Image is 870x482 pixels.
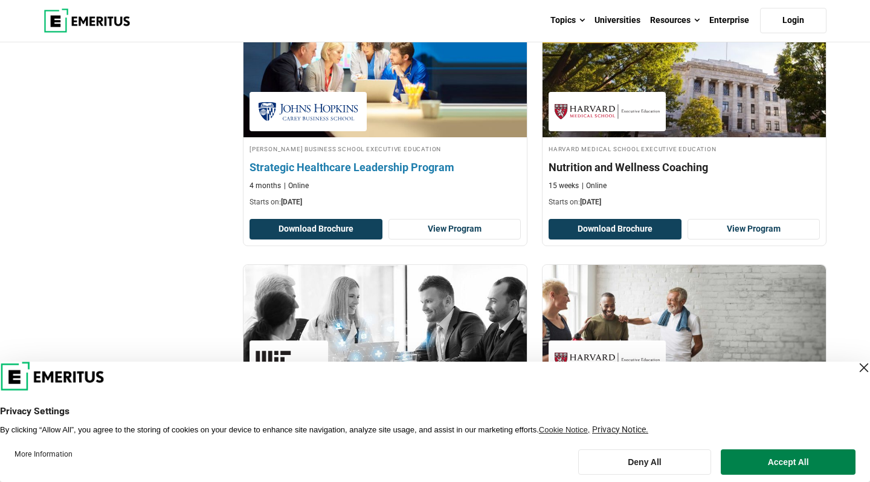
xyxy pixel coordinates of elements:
a: View Program [688,219,820,239]
h4: [PERSON_NAME] Business School Executive Education [250,143,521,154]
p: Starts on: [549,197,820,207]
h4: Nutrition and Wellness Coaching [549,160,820,175]
p: Online [284,181,309,191]
a: Healthcare Course by Harvard Medical School Executive Education - September 4, 2025 Harvard Medic... [543,16,826,213]
img: Health and Wellness: Designing a Sustainable Nutrition Plan | Online Healthcare Course [543,265,826,386]
img: Johns Hopkins Carey Business School Executive Education [256,98,361,125]
img: MIT xPRO [256,347,322,374]
img: Strategic Healthcare Leadership Program | Online Healthcare Course [230,10,541,143]
span: [DATE] [281,198,302,206]
a: Login [760,8,826,33]
p: 4 months [250,181,281,191]
a: Healthcare Course by Johns Hopkins Carey Business School Executive Education - August 28, 2025 Jo... [243,16,527,213]
p: Online [582,181,607,191]
p: Starts on: [250,197,521,207]
a: Healthcare Course by Harvard Medical School Executive Education - September 4, 2025 Harvard Medic... [543,265,826,477]
img: Harvard Medical School Executive Education [555,347,660,374]
img: Nutrition and Wellness Coaching | Online Healthcare Course [543,16,826,137]
a: Healthcare Course by MIT xPRO - September 4, 2025 MIT xPRO MIT xPRO Drug and Medical Device Devel... [243,265,527,477]
button: Download Brochure [250,219,382,239]
img: Drug and Medical Device Development: A Strategic Approach | Online Healthcare Course [243,265,527,386]
h4: Harvard Medical School Executive Education [549,143,820,154]
h4: Strategic Healthcare Leadership Program [250,160,521,175]
a: View Program [388,219,521,239]
button: Download Brochure [549,219,681,239]
p: 15 weeks [549,181,579,191]
img: Harvard Medical School Executive Education [555,98,660,125]
span: [DATE] [580,198,601,206]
